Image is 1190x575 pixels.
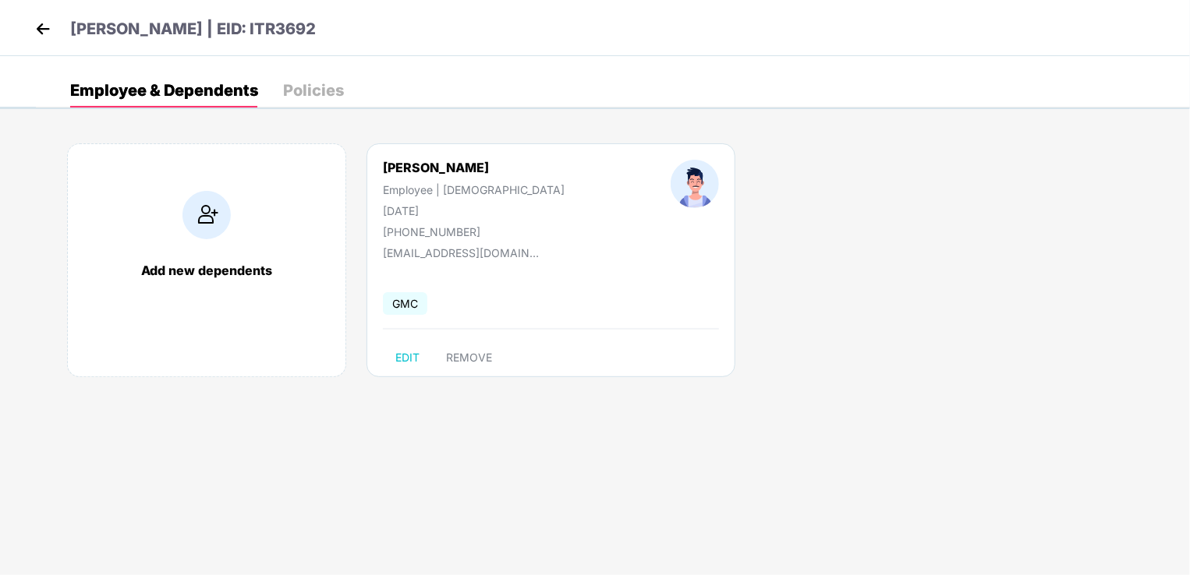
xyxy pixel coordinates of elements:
[383,160,565,175] div: [PERSON_NAME]
[671,160,719,208] img: profileImage
[383,292,427,315] span: GMC
[383,225,565,238] div: [PHONE_NUMBER]
[395,351,420,364] span: EDIT
[446,351,492,364] span: REMOVE
[31,17,55,41] img: back
[383,345,432,370] button: EDIT
[383,204,565,217] div: [DATE]
[70,83,258,98] div: Employee & Dependents
[383,183,565,196] div: Employee | [DEMOGRAPHIC_DATA]
[383,246,539,259] div: [EMAIL_ADDRESS][DOMAIN_NAME]
[83,263,330,278] div: Add new dependents
[182,191,231,239] img: addIcon
[283,83,344,98] div: Policies
[70,17,316,41] p: [PERSON_NAME] | EID: ITR3692
[434,345,505,370] button: REMOVE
